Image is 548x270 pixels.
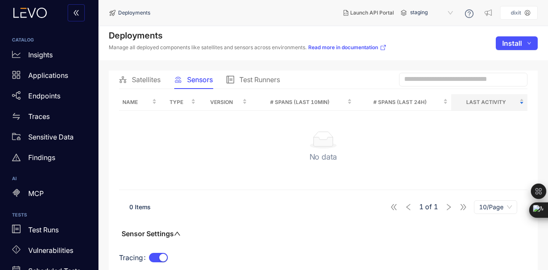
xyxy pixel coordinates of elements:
span: Sensors [187,76,213,83]
th: Version [199,94,251,111]
span: Name [122,98,150,107]
p: Insights [28,51,53,59]
th: Type [160,94,199,111]
a: MCP [5,185,93,206]
a: Read more in documentation [308,44,387,51]
p: Vulnerabilities [28,246,73,254]
a: Insights [5,46,93,67]
button: Sensor Settingsup [119,229,183,238]
button: Installdown [496,36,538,50]
p: Applications [28,71,68,79]
div: No data [310,152,337,162]
span: 1 [434,203,438,211]
p: MCP [28,190,44,197]
span: warning [12,153,21,162]
h6: CATALOG [12,38,86,43]
span: Version [203,98,241,107]
span: 1 [419,203,423,211]
button: double-left [68,4,85,21]
a: Sensitive Data [5,128,93,149]
a: Endpoints [5,87,93,108]
p: Traces [28,113,50,120]
p: Test Runs [28,226,59,234]
th: # Spans (last 10min) [250,94,355,111]
span: 0 Items [129,203,151,211]
span: staging [410,6,455,20]
a: Applications [5,67,93,87]
th: # Spans (last 24h) [355,94,451,111]
a: Traces [5,108,93,128]
th: Name [119,94,160,111]
p: dixit [511,10,521,16]
span: Satellites [132,76,161,83]
span: swap [12,112,21,121]
span: up [174,230,181,237]
p: Endpoints [28,92,60,100]
button: Tracing [149,253,168,262]
span: Launch API Portal [350,10,394,16]
span: Test Runners [239,76,280,83]
h6: AI [12,176,86,181]
p: Findings [28,154,55,161]
span: 10/Page [479,201,512,214]
span: Install [502,39,522,47]
span: Type [164,98,189,107]
a: Vulnerabilities [5,242,93,262]
a: Test Runs [5,221,93,242]
label: Tracing [119,251,149,264]
span: # Spans (last 10min) [254,98,345,107]
a: Findings [5,149,93,169]
span: # Spans (last 24h) [359,98,441,107]
span: double-left [73,9,80,17]
button: Launch API Portal [337,6,401,20]
span: down [527,41,531,46]
p: Manage all deployed components like satellites and sensors across environments. [109,44,387,51]
h6: TESTS [12,213,86,218]
h4: Deployments [109,30,387,41]
span: of [419,203,438,211]
span: Last Activity [455,98,518,107]
p: Sensitive Data [28,133,74,141]
span: Deployments [118,10,150,16]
